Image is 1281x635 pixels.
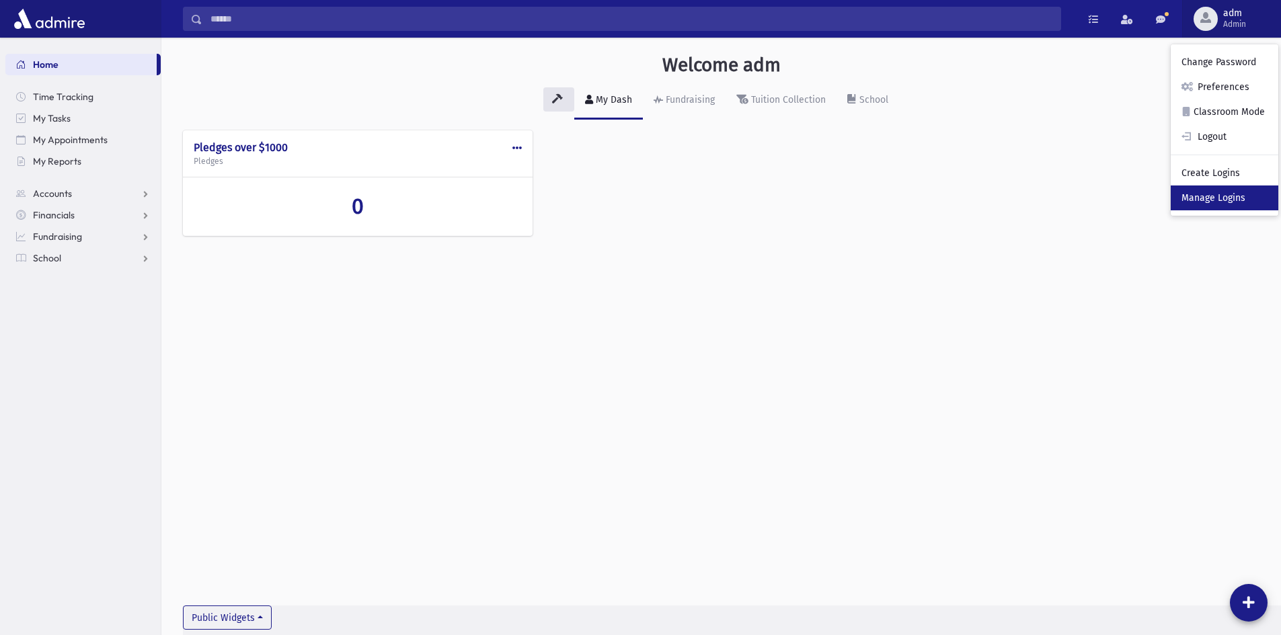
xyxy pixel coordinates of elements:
[1171,99,1278,124] a: Classroom Mode
[33,58,59,71] span: Home
[33,252,61,264] span: School
[5,183,161,204] a: Accounts
[5,54,157,75] a: Home
[1223,19,1246,30] span: Admin
[5,226,161,247] a: Fundraising
[33,91,93,103] span: Time Tracking
[643,82,726,120] a: Fundraising
[5,108,161,129] a: My Tasks
[663,94,715,105] div: Fundraising
[194,194,522,219] a: 0
[1171,75,1278,99] a: Preferences
[183,605,272,630] button: Public Widgets
[33,112,71,124] span: My Tasks
[1171,161,1278,185] a: Create Logins
[837,82,899,120] a: School
[1171,185,1278,210] a: Manage Logins
[33,209,75,221] span: Financials
[5,151,161,172] a: My Reports
[593,94,632,105] div: My Dash
[194,141,522,154] h4: Pledges over $1000
[5,247,161,269] a: School
[574,82,643,120] a: My Dash
[33,187,72,200] span: Accounts
[352,194,364,219] span: 0
[33,230,82,243] span: Fundraising
[11,5,88,32] img: AdmirePro
[1171,124,1278,149] a: Logout
[202,7,1060,31] input: Search
[33,134,108,146] span: My Appointments
[748,94,826,105] div: Tuition Collection
[1223,8,1246,19] span: adm
[5,204,161,226] a: Financials
[5,129,161,151] a: My Appointments
[5,86,161,108] a: Time Tracking
[662,54,781,77] h3: Welcome adm
[857,94,888,105] div: School
[1171,50,1278,75] a: Change Password
[194,157,522,166] h5: Pledges
[33,155,81,167] span: My Reports
[726,82,837,120] a: Tuition Collection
